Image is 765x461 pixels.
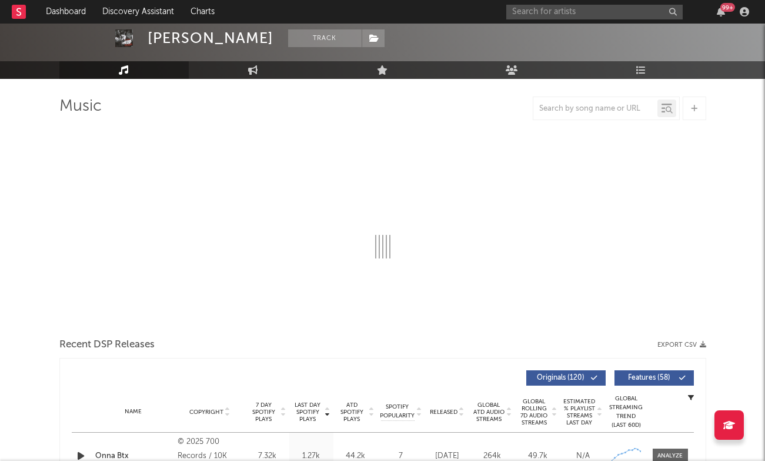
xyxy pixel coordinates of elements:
[657,341,706,349] button: Export CSV
[292,402,323,423] span: Last Day Spotify Plays
[506,5,683,19] input: Search for artists
[430,409,457,416] span: Released
[380,403,415,420] span: Spotify Popularity
[534,374,588,382] span: Originals ( 120 )
[288,29,362,47] button: Track
[717,7,725,16] button: 99+
[59,338,155,352] span: Recent DSP Releases
[533,104,657,114] input: Search by song name or URL
[720,3,735,12] div: 99 +
[189,409,223,416] span: Copyright
[518,398,550,426] span: Global Rolling 7D Audio Streams
[95,407,172,416] div: Name
[622,374,676,382] span: Features ( 58 )
[609,394,644,430] div: Global Streaming Trend (Last 60D)
[473,402,505,423] span: Global ATD Audio Streams
[148,29,273,47] div: [PERSON_NAME]
[614,370,694,386] button: Features(58)
[563,398,596,426] span: Estimated % Playlist Streams Last Day
[248,402,279,423] span: 7 Day Spotify Plays
[336,402,368,423] span: ATD Spotify Plays
[526,370,606,386] button: Originals(120)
